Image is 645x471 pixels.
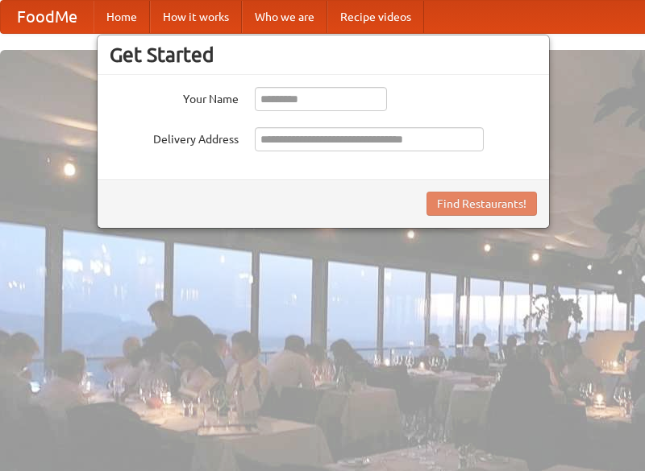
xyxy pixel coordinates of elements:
a: Home [94,1,150,33]
h3: Get Started [110,43,537,67]
a: Recipe videos [327,1,424,33]
a: FoodMe [1,1,94,33]
a: Who we are [242,1,327,33]
label: Delivery Address [110,127,239,147]
a: How it works [150,1,242,33]
button: Find Restaurants! [427,192,537,216]
label: Your Name [110,87,239,107]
